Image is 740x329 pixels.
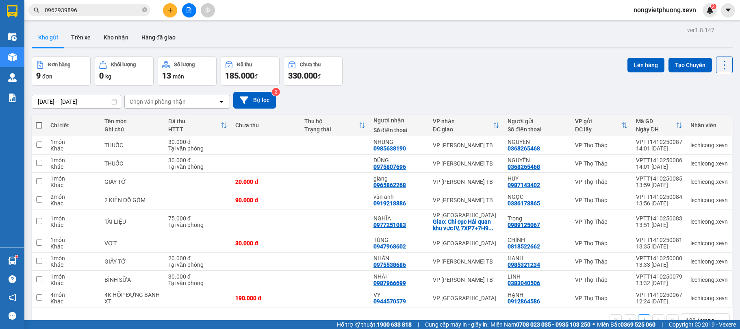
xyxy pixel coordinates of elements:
[158,57,217,86] button: Số lượng13món
[668,58,712,72] button: Tạo Chuyến
[712,4,715,9] span: 3
[221,57,280,86] button: Đã thu185.000đ
[636,222,682,228] div: 13:51 [DATE]
[32,95,121,108] input: Select a date range.
[235,295,296,301] div: 190.000 đ
[300,115,369,136] th: Toggle SortBy
[597,320,655,329] span: Miền Bắc
[508,126,567,133] div: Số điện thoại
[50,292,96,298] div: 4 món
[373,145,406,152] div: 0985638190
[373,215,425,222] div: NGHĨA
[508,222,540,228] div: 0989125067
[627,5,703,15] span: nongvietphuong.xevn
[686,316,714,325] div: 100 / trang
[50,122,96,129] div: Chi tiết
[508,298,540,305] div: 0912864586
[636,261,682,268] div: 13:33 [DATE]
[42,73,52,80] span: đơn
[690,277,728,283] div: lechicong.xevn
[690,240,728,246] div: lechicong.xevn
[168,255,228,261] div: 20.000 đ
[433,142,500,148] div: VP [PERSON_NAME] TB
[508,182,540,188] div: 0987143402
[9,294,16,301] span: notification
[516,321,590,328] strong: 0708 023 035 - 0935 103 250
[32,28,65,47] button: Kho gửi
[433,160,500,167] div: VP [PERSON_NAME] TB
[104,160,160,167] div: THUỐC
[104,240,160,246] div: VỢT
[205,7,210,13] span: aim
[7,5,17,17] img: logo-vxr
[104,142,160,148] div: THUỐC
[8,94,17,102] img: solution-icon
[621,321,655,328] strong: 0369 525 060
[235,179,296,185] div: 20.000 đ
[50,222,96,228] div: Khác
[50,261,96,268] div: Khác
[36,71,41,81] span: 9
[508,280,540,286] div: 0383040506
[508,273,567,280] div: LINH
[377,321,412,328] strong: 1900 633 818
[168,118,221,124] div: Đã thu
[373,200,406,207] div: 0919218886
[8,33,17,41] img: warehouse-icon
[373,280,406,286] div: 0987966699
[636,194,682,200] div: VPTT1410250084
[638,314,650,327] button: 1
[592,323,595,326] span: ⚪️
[272,88,280,96] sup: 2
[167,7,173,13] span: plus
[636,157,682,163] div: VPTT1410250086
[201,3,215,17] button: aim
[164,115,232,136] th: Toggle SortBy
[425,320,488,329] span: Cung cấp máy in - giấy in:
[254,73,258,80] span: đ
[65,28,97,47] button: Trên xe
[508,237,567,243] div: CHÍNH
[690,197,728,203] div: lechicong.xevn
[575,240,628,246] div: VP Thọ Tháp
[8,53,17,61] img: warehouse-icon
[168,145,228,152] div: Tại văn phòng
[168,163,228,170] div: Tại văn phòng
[575,179,628,185] div: VP Thọ Tháp
[50,182,96,188] div: Khác
[636,255,682,261] div: VPTT1410250080
[636,273,682,280] div: VPTT1410250079
[695,322,701,327] span: copyright
[32,57,91,86] button: Đơn hàng9đơn
[104,218,160,225] div: TÀI LIỆU
[373,194,425,200] div: vân anh
[725,7,732,14] span: caret-down
[690,218,728,225] div: lechicong.xevn
[575,197,628,203] div: VP Thọ Tháp
[373,243,406,250] div: 0947968602
[186,7,192,13] span: file-add
[233,92,276,109] button: Bộ lọc
[575,160,628,167] div: VP Thọ Tháp
[433,240,500,246] div: VP [GEOGRAPHIC_DATA]
[433,218,500,231] div: Giao: Chi cục Hải quan khu vực IV, 7XP7+7H9, Đinh Tiên Hoàng, Ninh Khánh, Ninh Bình, Việt Nam
[690,160,728,167] div: lechicong.xevn
[225,71,254,81] span: 185.000
[50,145,96,152] div: Khác
[373,298,406,305] div: 0944570579
[373,139,425,145] div: NHUNG
[662,320,663,329] span: |
[508,157,567,163] div: NGUYÊN
[636,126,676,133] div: Ngày ĐH
[162,71,171,81] span: 13
[284,57,343,86] button: Chưa thu330.000đ
[636,237,682,243] div: VPTT1410250081
[97,28,135,47] button: Kho nhận
[636,175,682,182] div: VPTT1410250085
[508,200,540,207] div: 0386178865
[508,139,567,145] div: NGUYÊN
[174,62,195,68] div: Số lượng
[571,115,632,136] th: Toggle SortBy
[50,298,96,305] div: Khác
[508,118,567,124] div: Người gửi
